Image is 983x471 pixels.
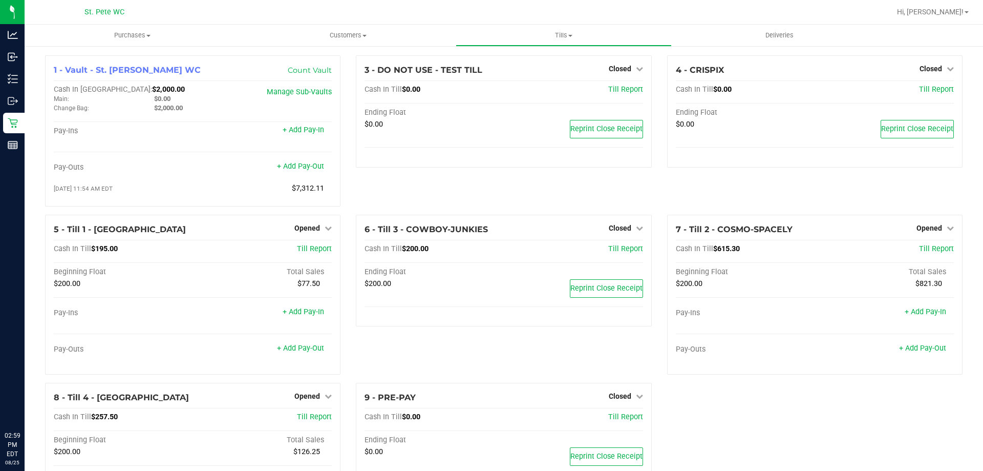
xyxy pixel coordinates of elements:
a: + Add Pay-Out [277,344,324,353]
a: + Add Pay-Out [899,344,946,353]
span: $195.00 [91,244,118,253]
span: Opened [916,224,942,232]
button: Reprint Close Receipt [570,279,643,298]
span: Tills [456,31,671,40]
div: Pay-Ins [676,309,815,318]
span: $821.30 [915,279,942,288]
button: Reprint Close Receipt [570,447,643,466]
span: $257.50 [91,413,118,421]
a: Till Report [297,413,332,421]
span: $2,000.00 [152,85,185,94]
button: Reprint Close Receipt [570,120,643,138]
span: Cash In Till [365,413,402,421]
inline-svg: Analytics [8,30,18,40]
span: 8 - Till 4 - [GEOGRAPHIC_DATA] [54,393,189,402]
div: Pay-Outs [54,345,193,354]
span: Hi, [PERSON_NAME]! [897,8,964,16]
a: Till Report [608,85,643,94]
div: Ending Float [365,268,504,277]
div: Ending Float [365,108,504,117]
span: Cash In Till [365,85,402,94]
span: Opened [294,392,320,400]
span: Closed [609,224,631,232]
span: $200.00 [54,279,80,288]
span: Deliveries [752,31,807,40]
span: 1 - Vault - St. [PERSON_NAME] WC [54,65,201,75]
span: Closed [609,65,631,73]
span: Change Bag: [54,105,89,112]
div: Beginning Float [54,268,193,277]
a: Tills [456,25,671,46]
span: $7,312.11 [292,184,324,193]
p: 02:59 PM EDT [5,431,20,459]
div: Pay-Outs [676,345,815,354]
span: Customers [241,31,455,40]
inline-svg: Reports [8,140,18,150]
a: + Add Pay-In [905,308,946,316]
span: St. Pete WC [84,8,124,16]
p: 08/25 [5,459,20,466]
inline-svg: Inbound [8,52,18,62]
a: Deliveries [672,25,887,46]
div: Pay-Ins [54,127,193,136]
inline-svg: Inventory [8,74,18,84]
span: Reprint Close Receipt [570,125,643,133]
div: Pay-Outs [54,163,193,172]
span: $200.00 [402,244,429,253]
div: Pay-Ins [54,309,193,318]
span: Purchases [25,31,240,40]
span: $0.00 [676,120,694,129]
a: Purchases [25,25,240,46]
span: Reprint Close Receipt [570,284,643,293]
a: Till Report [297,244,332,253]
span: 9 - PRE-PAY [365,393,416,402]
iframe: Resource center [10,389,41,420]
a: Till Report [608,244,643,253]
div: Total Sales [815,268,954,277]
a: Customers [240,25,456,46]
div: Beginning Float [676,268,815,277]
span: $0.00 [154,95,170,103]
a: Till Report [919,244,954,253]
span: $77.50 [297,279,320,288]
span: Cash In [GEOGRAPHIC_DATA]: [54,85,152,94]
span: [DATE] 11:54 AM EDT [54,185,113,192]
a: Till Report [608,413,643,421]
span: 4 - CRISPIX [676,65,724,75]
span: Closed [609,392,631,400]
a: + Add Pay-Out [277,162,324,171]
span: $615.30 [713,244,740,253]
span: $0.00 [365,120,383,129]
a: Count Vault [288,66,332,75]
span: $126.25 [293,447,320,456]
a: Manage Sub-Vaults [267,88,332,96]
a: Till Report [919,85,954,94]
span: Reprint Close Receipt [881,125,953,133]
span: $0.00 [365,447,383,456]
span: $0.00 [402,85,420,94]
div: Ending Float [676,108,815,117]
inline-svg: Retail [8,118,18,128]
span: $0.00 [713,85,732,94]
inline-svg: Outbound [8,96,18,106]
span: Cash In Till [54,244,91,253]
span: $200.00 [676,279,702,288]
span: Main: [54,95,69,103]
span: $200.00 [365,279,391,288]
span: Cash In Till [676,244,713,253]
div: Beginning Float [54,436,193,445]
span: 5 - Till 1 - [GEOGRAPHIC_DATA] [54,224,186,234]
a: + Add Pay-In [283,126,324,134]
span: Closed [920,65,942,73]
span: Opened [294,224,320,232]
button: Reprint Close Receipt [881,120,954,138]
span: 6 - Till 3 - COWBOY-JUNKIES [365,224,488,234]
span: Reprint Close Receipt [570,452,643,461]
span: Cash In Till [54,413,91,421]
